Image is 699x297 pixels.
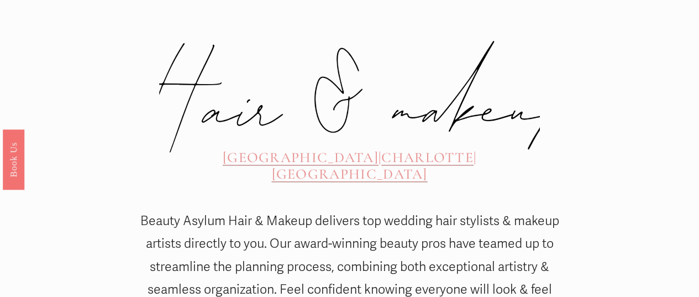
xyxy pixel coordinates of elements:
a: [GEOGRAPHIC_DATA] [271,165,427,183]
a: CHARLOTTE [381,149,474,166]
span: | [474,149,476,166]
a: [GEOGRAPHIC_DATA] [223,149,379,166]
a: Book Us [3,129,24,189]
span: | [379,149,381,166]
